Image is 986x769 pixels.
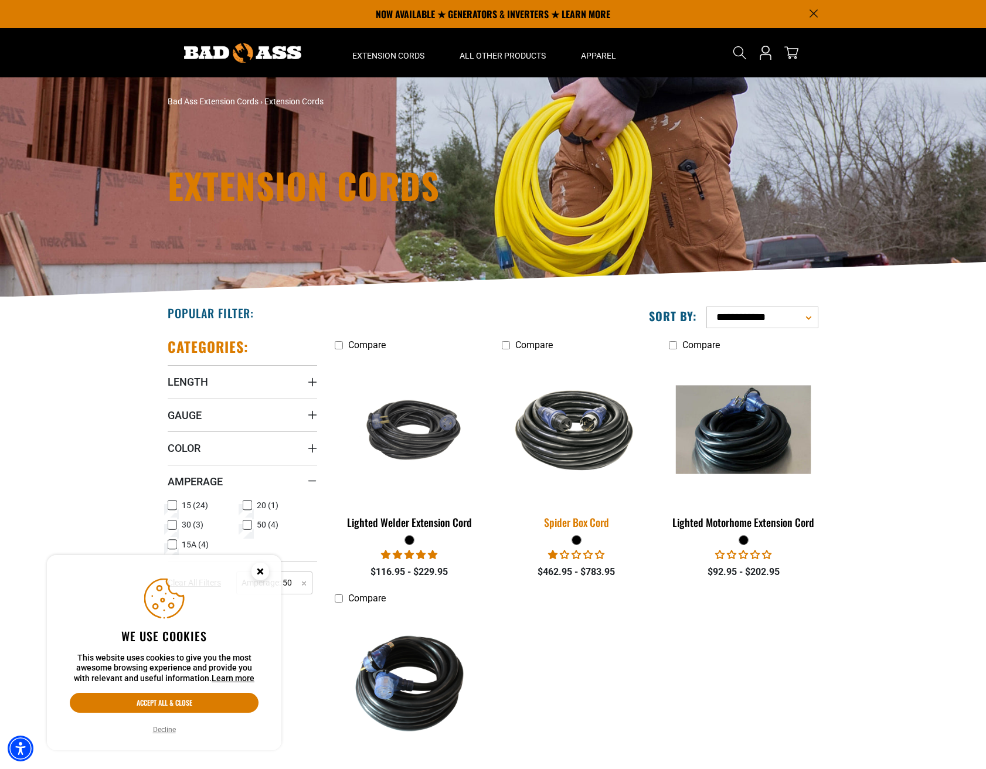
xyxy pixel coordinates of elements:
[239,555,281,591] button: Close this option
[730,43,749,62] summary: Search
[502,565,651,579] div: $462.95 - $783.95
[782,46,801,60] a: cart
[168,399,317,431] summary: Gauge
[168,465,317,498] summary: Amperage
[335,28,442,77] summary: Extension Cords
[381,549,437,560] span: 5.00 stars
[563,28,634,77] summary: Apparel
[442,28,563,77] summary: All Other Products
[352,50,424,61] span: Extension Cords
[257,520,278,529] span: 50 (4)
[348,339,386,351] span: Compare
[47,555,281,751] aside: Cookie Consent
[756,28,775,77] a: Open this option
[168,475,223,488] span: Amperage
[70,693,259,713] button: Accept all & close
[168,97,259,106] a: Bad Ass Extension Cords
[184,43,301,63] img: Bad Ass Extension Cords
[460,50,546,61] span: All Other Products
[502,517,651,528] div: Spider Box Cord
[8,736,33,761] div: Accessibility Menu
[168,365,317,398] summary: Length
[649,308,697,324] label: Sort by:
[669,565,818,579] div: $92.95 - $202.95
[168,441,200,455] span: Color
[212,673,254,683] a: This website uses cookies to give you the most awesome browsing experience and provide you with r...
[70,653,259,684] p: This website uses cookies to give you the most awesome browsing experience and provide you with r...
[335,517,484,528] div: Lighted Welder Extension Cord
[168,409,202,422] span: Gauge
[168,431,317,464] summary: Color
[182,501,208,509] span: 15 (24)
[335,356,484,535] a: black Lighted Welder Extension Cord
[548,549,604,560] span: 1.00 stars
[336,385,484,475] img: black
[348,593,386,604] span: Compare
[335,565,484,579] div: $116.95 - $229.95
[168,96,596,108] nav: breadcrumbs
[260,97,263,106] span: ›
[70,628,259,644] h2: We use cookies
[494,380,658,480] img: black
[264,97,324,106] span: Extension Cords
[682,339,720,351] span: Compare
[149,724,179,736] button: Decline
[168,168,596,203] h1: Extension Cords
[182,520,203,529] span: 30 (3)
[669,517,818,528] div: Lighted Motorhome Extension Cord
[168,305,254,321] h2: Popular Filter:
[715,549,771,560] span: 0.00 stars
[168,338,249,356] h2: Categories:
[581,50,616,61] span: Apparel
[502,356,651,535] a: black Spider Box Cord
[168,375,208,389] span: Length
[515,339,553,351] span: Compare
[257,501,278,509] span: 20 (1)
[336,615,484,750] img: 50A Generator Cord
[669,356,818,535] a: black Lighted Motorhome Extension Cord
[182,540,209,549] span: 15A (4)
[669,386,817,474] img: black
